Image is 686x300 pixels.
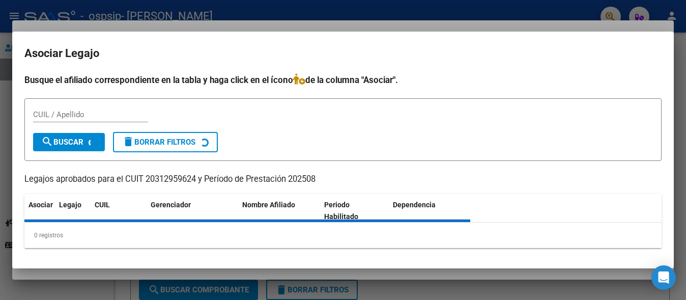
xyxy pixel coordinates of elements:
span: CUIL [95,201,110,209]
div: 0 registros [24,223,662,248]
h2: Asociar Legajo [24,44,662,63]
mat-icon: delete [122,135,134,148]
datatable-header-cell: Legajo [55,194,91,228]
div: Open Intercom Messenger [651,265,676,290]
span: Borrar Filtros [122,138,195,147]
datatable-header-cell: Periodo Habilitado [320,194,389,228]
span: Asociar [28,201,53,209]
datatable-header-cell: Dependencia [389,194,471,228]
mat-icon: search [41,135,53,148]
span: Periodo Habilitado [324,201,358,221]
span: Nombre Afiliado [242,201,295,209]
span: Legajo [59,201,81,209]
span: Dependencia [393,201,436,209]
datatable-header-cell: Asociar [24,194,55,228]
button: Buscar [33,133,105,151]
datatable-header-cell: Gerenciador [147,194,238,228]
button: Borrar Filtros [113,132,218,152]
span: Buscar [41,138,83,147]
h4: Busque el afiliado correspondiente en la tabla y haga click en el ícono de la columna "Asociar". [24,73,662,87]
datatable-header-cell: CUIL [91,194,147,228]
span: Gerenciador [151,201,191,209]
datatable-header-cell: Nombre Afiliado [238,194,320,228]
p: Legajos aprobados para el CUIT 20312959624 y Período de Prestación 202508 [24,173,662,186]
